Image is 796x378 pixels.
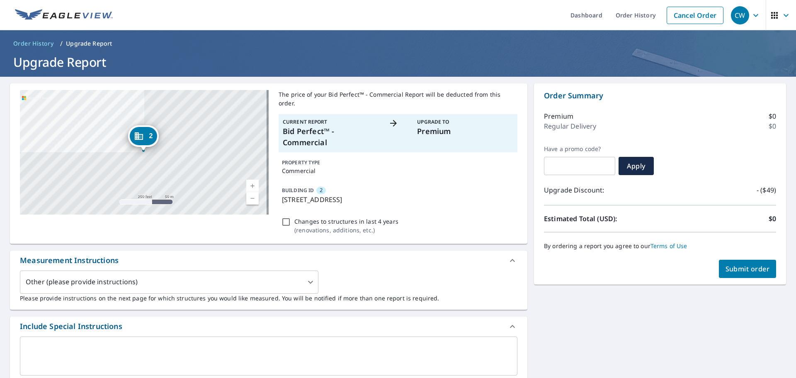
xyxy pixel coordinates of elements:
p: Premium [417,126,513,137]
a: Current Level 17, Zoom In [246,180,259,192]
span: Apply [625,161,647,171]
p: Changes to structures in last 4 years [294,217,398,226]
p: Upgrade Discount: [544,185,660,195]
span: 2 [320,186,323,194]
div: Measurement Instructions [20,255,119,266]
p: $0 [769,121,776,131]
p: The price of your Bid Perfect™ - Commercial Report will be deducted from this order. [279,90,517,107]
p: Estimated Total (USD): [544,214,660,224]
div: CW [731,6,749,24]
p: - ($49) [757,185,776,195]
p: Premium [544,111,573,121]
div: Other (please provide instructions) [20,271,318,294]
p: Current Report [283,118,379,126]
h1: Upgrade Report [10,54,786,71]
div: Include Special Instructions [10,317,527,337]
p: By ordering a report you agree to our [544,242,776,250]
span: Order History [13,39,53,48]
p: ( renovations, additions, etc. ) [294,226,398,234]
p: Order Summary [544,90,776,101]
p: Upgrade Report [66,39,112,48]
p: BUILDING ID [282,187,314,194]
div: Dropped pin, building 2, Commercial property, 2790 Archway Ln Atlanta, GA 30341 [128,125,158,151]
button: Apply [619,157,654,175]
div: Include Special Instructions [20,321,122,332]
a: Current Level 17, Zoom Out [246,192,259,205]
nav: breadcrumb [10,37,786,50]
p: Upgrade To [417,118,513,126]
p: $0 [769,111,776,121]
div: Measurement Instructions [10,251,527,271]
p: PROPERTY TYPE [282,159,514,166]
a: Order History [10,37,57,50]
span: Submit order [726,264,770,273]
a: Cancel Order [667,7,723,24]
img: EV Logo [15,9,113,22]
button: Submit order [719,260,777,278]
p: $0 [769,214,776,224]
a: Terms of Use [650,242,687,250]
p: Regular Delivery [544,121,596,131]
span: 2 [149,133,153,139]
li: / [60,39,63,49]
p: Bid Perfect™ - Commercial [283,126,379,148]
p: Commercial [282,166,514,175]
label: Have a promo code? [544,145,615,153]
p: Please provide instructions on the next page for which structures you would like measured. You wi... [20,294,517,302]
p: [STREET_ADDRESS] [282,195,514,205]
